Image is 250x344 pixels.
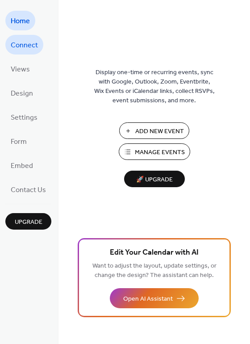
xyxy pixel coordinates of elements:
[5,11,35,30] a: Home
[5,213,51,230] button: Upgrade
[92,260,217,281] span: Want to adjust the layout, update settings, or change the design? The assistant can help.
[110,247,199,259] span: Edit Your Calendar with AI
[129,174,179,186] span: 🚀 Upgrade
[15,218,42,227] span: Upgrade
[11,159,33,173] span: Embed
[123,294,173,304] span: Open AI Assistant
[11,87,33,101] span: Design
[11,38,38,53] span: Connect
[135,127,184,136] span: Add New Event
[119,143,190,160] button: Manage Events
[11,183,46,197] span: Contact Us
[119,122,189,139] button: Add New Event
[135,148,185,157] span: Manage Events
[11,111,37,125] span: Settings
[5,83,38,103] a: Design
[5,107,43,127] a: Settings
[5,35,43,55] a: Connect
[11,63,30,77] span: Views
[110,288,199,308] button: Open AI Assistant
[5,155,38,175] a: Embed
[11,14,30,29] span: Home
[5,59,35,79] a: Views
[5,180,51,199] a: Contact Us
[94,68,215,105] span: Display one-time or recurring events, sync with Google, Outlook, Zoom, Eventbrite, Wix Events or ...
[124,171,185,187] button: 🚀 Upgrade
[5,131,32,151] a: Form
[11,135,27,149] span: Form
